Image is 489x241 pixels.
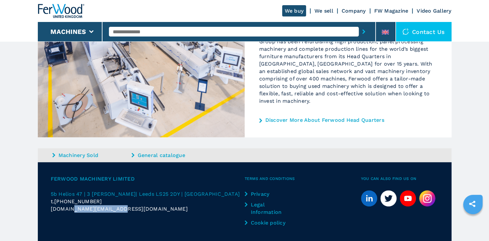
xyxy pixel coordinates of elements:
[374,8,409,14] a: FW Magazine
[419,190,435,206] img: Instagram
[52,152,130,159] a: Machinery Sold
[396,22,452,41] div: Contact us
[245,190,290,198] a: Privacy
[245,201,290,216] a: Legal Information
[50,28,86,36] button: Machines
[51,190,245,198] a: 5b Helios 47 | 3 [PERSON_NAME]| Leeds LS25 2DY | [GEOGRAPHIC_DATA]
[265,118,384,123] a: Discover More About Ferwood Head Quarters
[361,190,377,206] a: linkedin
[54,198,102,205] span: [PHONE_NUMBER]
[245,219,290,226] a: Cookie policy
[259,30,437,105] p: As well as selling used machinery from its UK showroom, Ferwood Group has been refurbishing high ...
[417,8,451,14] a: Video Gallery
[361,175,439,183] span: You can also find us on
[464,196,480,212] a: sharethis
[51,191,136,197] span: 5b Helios 47 | 3 [PERSON_NAME]
[51,175,245,183] span: Ferwood Machinery Limited
[51,205,188,213] span: [DOMAIN_NAME][EMAIL_ADDRESS][DOMAIN_NAME]
[359,24,369,39] button: submit-button
[402,28,409,35] img: Contact us
[245,175,361,183] span: Terms and Conditions
[282,5,306,16] a: We buy
[136,191,240,197] span: | Leeds LS25 2DY | [GEOGRAPHIC_DATA]
[342,8,366,14] a: Company
[38,4,84,18] img: Ferwood
[51,198,245,205] div: t.
[132,152,209,159] a: General catalogue
[400,190,416,206] a: youtube
[462,212,484,236] iframe: Chat
[314,8,333,14] a: We sell
[380,190,397,206] a: twitter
